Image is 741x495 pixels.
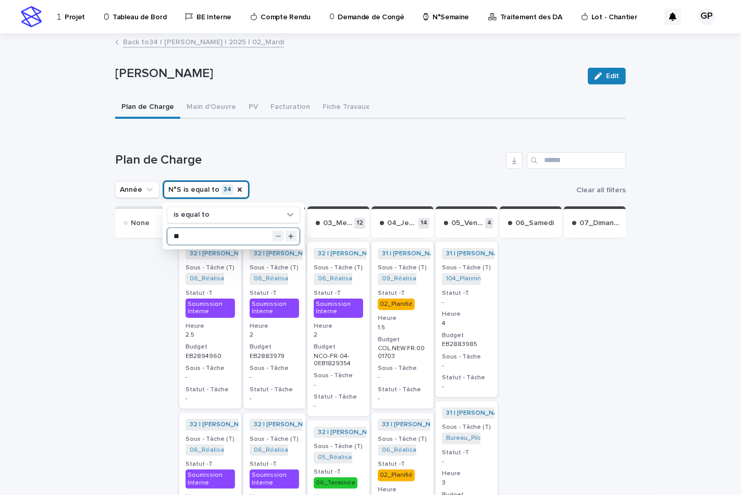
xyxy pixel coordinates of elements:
div: 02_Planifié [378,469,415,481]
h3: Sous - Tâche (T) [378,435,427,443]
h3: Statut -T [314,289,363,298]
a: 32 | [PERSON_NAME] | 2025 Sous - Tâche (T)06_Réalisation Trame APD_COM-FR-04-2894960 Statut -TSou... [179,242,241,409]
a: 06_Réalisation Trame APD_NCO-FR-04-1829354 [318,275,462,282]
h3: Statut -T [378,460,427,468]
h3: Statut - Tâche [314,393,363,401]
p: - [442,383,491,390]
a: 31 | [PERSON_NAME] | 2025 Sous - Tâche (T)104_Planning Travaux_COM-FR-04-2883985 Statut -T-Heure4... [436,242,498,397]
a: 32 | [PERSON_NAME] | 2025 [254,250,339,257]
p: 07_Dimanche [579,219,622,228]
button: Decrement value [273,231,284,242]
p: 3 [442,479,491,487]
a: 32 | [PERSON_NAME] | 2025 Sous - Tâche (T)06_Réalisation Trame APD_COM-FR-04-2883979 Statut -TSou... [243,242,305,409]
h3: Sous - Tâche [442,353,491,361]
a: 32 | [PERSON_NAME] | 2025 [318,429,403,436]
div: 06_Terminée [314,477,357,489]
p: 14 [418,218,429,229]
p: - [250,374,299,381]
button: Fiche Travaux [316,97,376,119]
h3: Sous - Tâche (T) [314,442,363,451]
h3: Sous - Tâche [314,372,363,380]
h3: Budget [442,331,491,340]
h3: Sous - Tâche (T) [442,423,491,431]
h3: Budget [186,343,235,351]
a: 05_Réalisation Plans_COM-FR-04-2894960 [318,454,449,461]
h3: Heure [250,322,299,330]
button: Main d'Oeuvre [180,97,242,119]
button: PV [242,97,264,119]
a: 06_Réalisation Trame APD_COL.MOD.FR.0002515 [190,447,338,454]
p: - [314,381,363,389]
div: Soumission Interne [314,299,363,318]
p: - [250,395,299,402]
a: 104_Planning Travaux_COM-FR-04-2883985 [446,275,577,282]
a: 33 | [PERSON_NAME] | 2025 [382,421,466,428]
p: COL.NEW.FR.0001703 [378,345,427,360]
a: 31 | [PERSON_NAME] | 2025 [446,250,529,257]
p: 4 [485,218,493,229]
h1: Plan de Charge [115,153,502,168]
div: GP [698,8,715,25]
h3: Statut - Tâche [186,386,235,394]
p: 2.5 [186,331,235,339]
h3: Sous - Tâche (T) [186,435,235,443]
h3: Sous - Tâche [186,364,235,373]
button: Plan de Charge [115,97,180,119]
p: 03_Mercredi [323,219,352,228]
a: 32 | [PERSON_NAME] | 2025 [190,421,275,428]
h3: Statut -T [250,460,299,468]
a: 09_Réalisation Chiffrage_COL.NEW.FR.0001703 [382,275,524,282]
h3: Budget [250,343,299,351]
h3: Statut -T [186,460,235,468]
h3: Heure [378,486,427,494]
div: Soumission Interne [250,299,299,318]
p: 06_Samedi [515,219,554,228]
a: 06_Réalisation Trame APD_COM-FR-04-2894960 [190,275,337,282]
button: Edit [588,68,626,84]
h3: Statut -T [186,289,235,298]
a: 32 | [PERSON_NAME] | 2025 [318,250,403,257]
a: 06_Réalisation Trame APD_COM-FR-04-2883979 [254,275,400,282]
a: 06_Réalisation Trame APD_COM-FR-04-2146395 [382,447,526,454]
p: 05_Vendredi [451,219,483,228]
h3: Statut -T [442,449,491,457]
span: Edit [606,72,619,80]
a: 06_Réalisation Trame APD_COL.MOD.FR.0003074 [254,447,404,454]
input: Search [527,152,626,169]
a: Bureau_Pilotage [446,435,496,442]
h3: Budget [314,343,363,351]
div: 02_Planifié [378,299,415,310]
p: - [186,374,235,381]
p: 2 [250,331,299,339]
h3: Statut -T [314,468,363,476]
h3: Sous - Tâche [250,364,299,373]
h3: Statut -T [250,289,299,298]
img: stacker-logo-s-only.png [21,6,42,27]
h3: Heure [442,469,491,478]
p: - [442,458,491,465]
p: EB2894960 [186,353,235,360]
p: 2 [314,331,363,339]
p: - [378,374,427,381]
p: [PERSON_NAME] [115,66,579,81]
h3: Statut - Tâche [442,374,491,382]
p: - [186,395,235,402]
h3: Statut -T [442,289,491,298]
a: Back to34 | [PERSON_NAME] | 2025 | 02_Mardi [123,35,284,47]
a: 32 | [PERSON_NAME] | 2025 [190,250,275,257]
a: 31 | [PERSON_NAME] | 2025 [382,250,465,257]
h3: Sous - Tâche (T) [442,264,491,272]
a: 32 | [PERSON_NAME] | 2025 Sous - Tâche (T)06_Réalisation Trame APD_NCO-FR-04-1829354 Statut -TSou... [307,242,369,416]
a: 31 | [PERSON_NAME] | 2025 [446,410,529,417]
div: Soumission Interne [186,299,235,318]
p: - [442,362,491,369]
button: Année [115,181,159,198]
p: is equal to [174,211,209,219]
button: Increment value [286,231,297,242]
p: 4 [442,320,491,327]
button: N°S [164,181,249,198]
p: 12 [354,218,365,229]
